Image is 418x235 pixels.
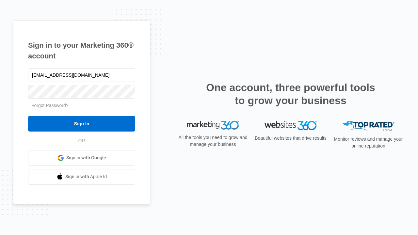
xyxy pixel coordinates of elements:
[28,68,135,82] input: Email
[28,40,135,61] h1: Sign in to your Marketing 360® account
[176,134,249,148] p: All the tools you need to grow and manage your business
[254,135,327,142] p: Beautiful websites that drive results
[332,136,405,149] p: Monitor reviews and manage your online reputation
[187,121,239,130] img: Marketing 360
[28,150,135,166] a: Sign in with Google
[204,81,377,107] h2: One account, three powerful tools to grow your business
[28,116,135,132] input: Sign In
[28,169,135,185] a: Sign in with Apple Id
[342,121,394,132] img: Top Rated Local
[31,103,69,108] a: Forgot Password?
[66,154,106,161] span: Sign in with Google
[265,121,317,130] img: Websites 360
[65,173,107,180] span: Sign in with Apple Id
[74,137,90,144] span: OR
